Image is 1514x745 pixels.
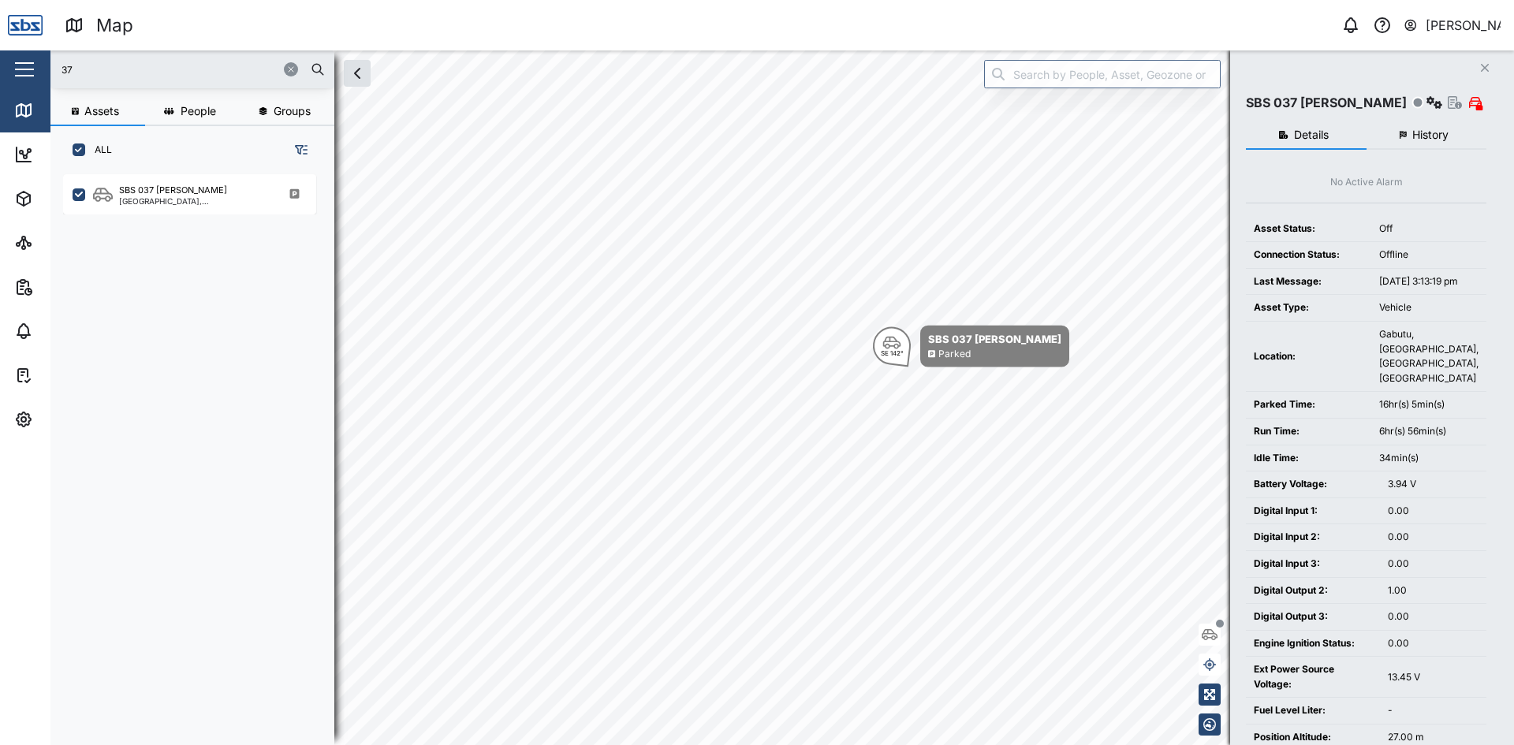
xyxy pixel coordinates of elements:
[928,331,1061,347] div: SBS 037 [PERSON_NAME]
[1254,424,1363,439] div: Run Time:
[1246,93,1407,113] div: SBS 037 [PERSON_NAME]
[1379,222,1479,237] div: Off
[1379,300,1479,315] div: Vehicle
[1388,609,1479,624] div: 0.00
[1254,248,1363,263] div: Connection Status:
[1379,327,1479,386] div: Gabutu, [GEOGRAPHIC_DATA], [GEOGRAPHIC_DATA], [GEOGRAPHIC_DATA]
[1254,636,1372,651] div: Engine Ignition Status:
[41,190,90,207] div: Assets
[41,322,90,340] div: Alarms
[1330,175,1403,190] div: No Active Alarm
[1254,557,1372,572] div: Digital Input 3:
[1388,477,1479,492] div: 3.94 V
[1388,557,1479,572] div: 0.00
[1379,397,1479,412] div: 16hr(s) 5min(s)
[60,58,325,81] input: Search assets or drivers
[1379,248,1479,263] div: Offline
[1379,274,1479,289] div: [DATE] 3:13:19 pm
[85,143,112,156] label: ALL
[1388,670,1479,685] div: 13.45 V
[1254,477,1372,492] div: Battery Voltage:
[50,50,1514,745] canvas: Map
[84,106,119,117] span: Assets
[1294,129,1329,140] span: Details
[119,197,270,205] div: [GEOGRAPHIC_DATA], [GEOGRAPHIC_DATA]
[1254,504,1372,519] div: Digital Input 1:
[41,411,97,428] div: Settings
[984,60,1221,88] input: Search by People, Asset, Geozone or Place
[1388,504,1479,519] div: 0.00
[881,350,904,356] div: SE 142°
[41,146,112,163] div: Dashboard
[1388,636,1479,651] div: 0.00
[41,278,95,296] div: Reports
[1254,397,1363,412] div: Parked Time:
[1412,129,1449,140] span: History
[119,184,227,197] div: SBS 037 [PERSON_NAME]
[1388,583,1479,598] div: 1.00
[1254,451,1363,466] div: Idle Time:
[1388,730,1479,745] div: 27.00 m
[63,169,334,732] div: grid
[41,234,79,251] div: Sites
[1254,222,1363,237] div: Asset Status:
[8,8,43,43] img: Main Logo
[274,106,311,117] span: Groups
[41,102,76,119] div: Map
[1388,703,1479,718] div: -
[1403,14,1501,36] button: [PERSON_NAME]
[1379,451,1479,466] div: 34min(s)
[1254,583,1372,598] div: Digital Output 2:
[41,367,84,384] div: Tasks
[1379,424,1479,439] div: 6hr(s) 56min(s)
[1254,730,1372,745] div: Position Altitude:
[938,347,971,362] div: Parked
[1254,703,1372,718] div: Fuel Level Liter:
[1388,530,1479,545] div: 0.00
[1254,300,1363,315] div: Asset Type:
[96,12,133,39] div: Map
[181,106,216,117] span: People
[1254,274,1363,289] div: Last Message:
[1254,530,1372,545] div: Digital Input 2:
[1254,609,1372,624] div: Digital Output 3:
[1426,16,1501,35] div: [PERSON_NAME]
[1254,349,1363,364] div: Location:
[873,326,1069,367] div: Map marker
[1254,662,1372,691] div: Ext Power Source Voltage:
